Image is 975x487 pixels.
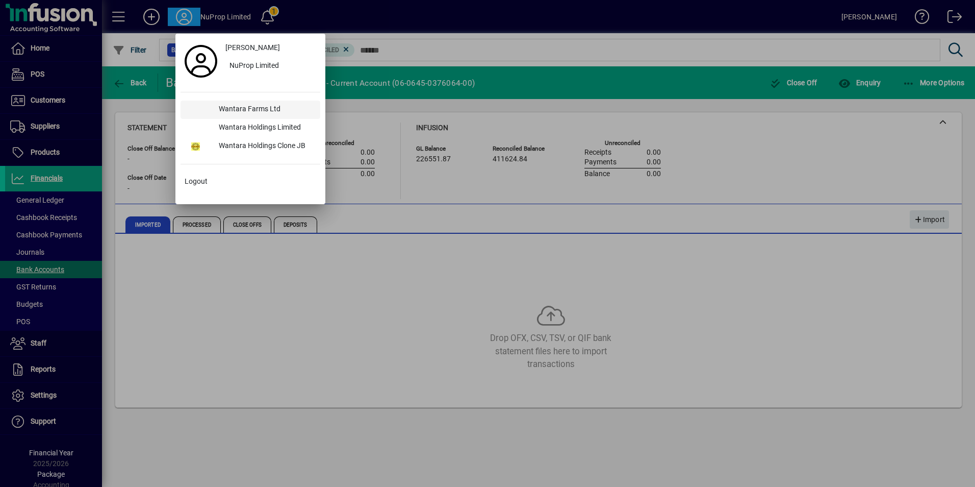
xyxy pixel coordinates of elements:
a: [PERSON_NAME] [221,39,320,57]
div: Wantara Holdings Limited [211,119,320,137]
span: [PERSON_NAME] [225,42,280,53]
div: Wantara Farms Ltd [211,101,320,119]
span: Logout [185,176,208,187]
button: Wantara Holdings Limited [181,119,320,137]
button: NuProp Limited [221,57,320,76]
button: Logout [181,173,320,191]
div: Wantara Holdings Clone JB [211,137,320,156]
a: Profile [181,52,221,70]
button: Wantara Holdings Clone JB [181,137,320,156]
button: Wantara Farms Ltd [181,101,320,119]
